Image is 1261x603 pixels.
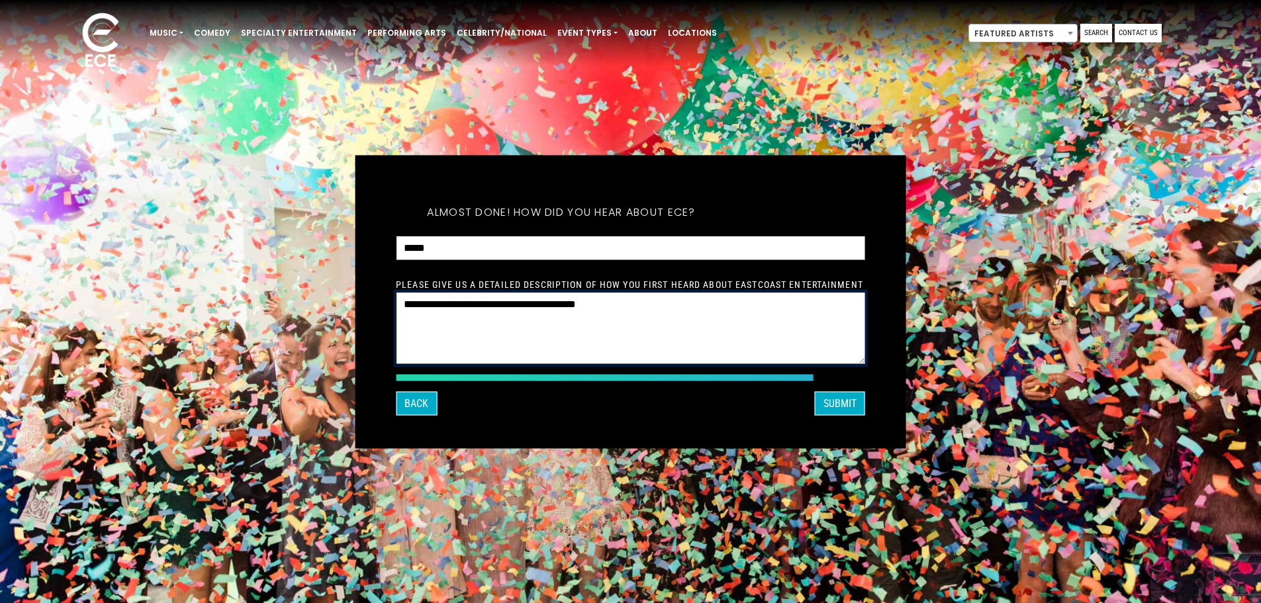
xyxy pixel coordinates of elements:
a: Specialty Entertainment [236,22,362,44]
a: Music [144,22,189,44]
a: Locations [663,22,722,44]
h5: Almost done! How did you hear about ECE? [396,188,727,236]
a: Performing Arts [362,22,451,44]
a: Contact Us [1115,24,1162,42]
button: Back [396,391,437,415]
select: How did you hear about ECE [396,236,865,260]
span: Featured Artists [968,24,1078,42]
a: Event Types [552,22,623,44]
button: SUBMIT [815,391,865,415]
span: Featured Artists [969,24,1077,43]
img: ece_new_logo_whitev2-1.png [68,9,134,73]
a: Search [1080,24,1112,42]
label: Please give us a detailed description of how you first heard about EastCoast Entertainment [396,278,863,290]
a: About [623,22,663,44]
a: Celebrity/National [451,22,552,44]
a: Comedy [189,22,236,44]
